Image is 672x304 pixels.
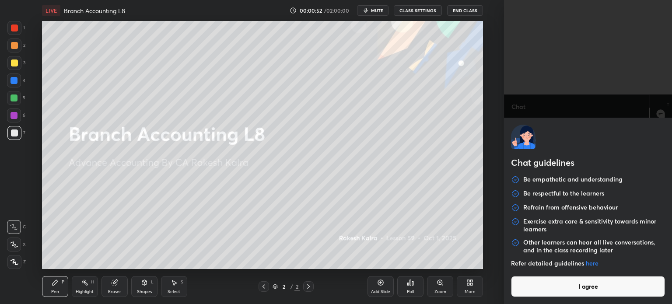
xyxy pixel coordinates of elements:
div: 1 [7,21,25,35]
p: Other learners can hear all live conversations, and in the class recording later [523,238,665,254]
div: 2 [280,284,288,289]
div: Pen [51,290,59,294]
div: Zoom [434,290,446,294]
div: Shapes [137,290,152,294]
div: Add Slide [371,290,390,294]
div: L [151,280,154,284]
div: 2 [7,38,25,52]
div: More [465,290,476,294]
div: Eraser [108,290,121,294]
div: LIVE [42,5,60,16]
div: Select [168,290,180,294]
button: End Class [447,5,483,16]
h4: Branch Accounting L8 [64,7,125,15]
div: 4 [7,73,25,87]
div: / [290,284,293,289]
div: 2 [294,283,300,290]
p: Exercise extra care & sensitivity towards minor learners [523,217,665,233]
a: here [586,259,598,267]
div: Highlight [76,290,94,294]
div: 6 [7,108,25,122]
div: C [7,220,26,234]
div: 3 [7,56,25,70]
div: H [91,280,94,284]
span: mute [371,7,383,14]
h2: Chat guidelines [511,156,665,171]
button: CLASS SETTINGS [394,5,442,16]
div: P [62,280,64,284]
div: X [7,238,26,252]
button: mute [357,5,388,16]
p: Be respectful to the learners [523,189,604,198]
div: S [181,280,183,284]
button: I agree [511,276,665,297]
div: Z [7,255,26,269]
p: Be empathetic and understanding [523,175,623,184]
div: 5 [7,91,25,105]
p: Refrain from offensive behaviour [523,203,618,212]
p: Refer detailed guidelines [511,259,665,267]
div: 7 [7,126,25,140]
div: Poll [407,290,414,294]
